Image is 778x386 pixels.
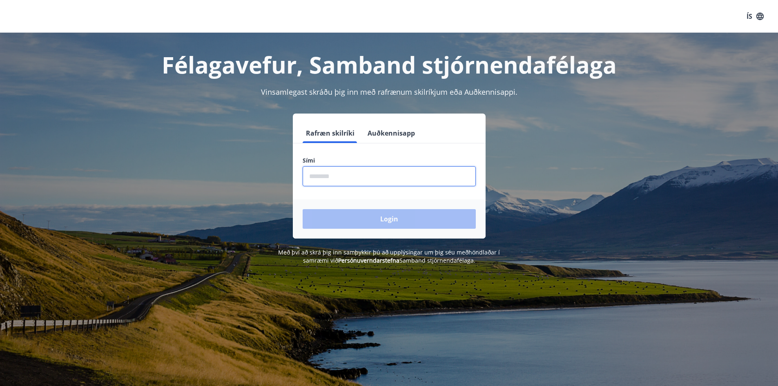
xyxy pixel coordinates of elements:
button: Rafræn skilríki [303,123,358,143]
a: Persónuverndarstefna [338,257,399,264]
label: Sími [303,156,476,165]
span: Með því að skrá þig inn samþykkir þú að upplýsingar um þig séu meðhöndlaðar í samræmi við Samband... [278,248,500,264]
button: ÍS [742,9,768,24]
h1: Félagavefur, Samband stjórnendafélaga [105,49,673,80]
span: Vinsamlegast skráðu þig inn með rafrænum skilríkjum eða Auðkennisappi. [261,87,517,97]
button: Auðkennisapp [364,123,418,143]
